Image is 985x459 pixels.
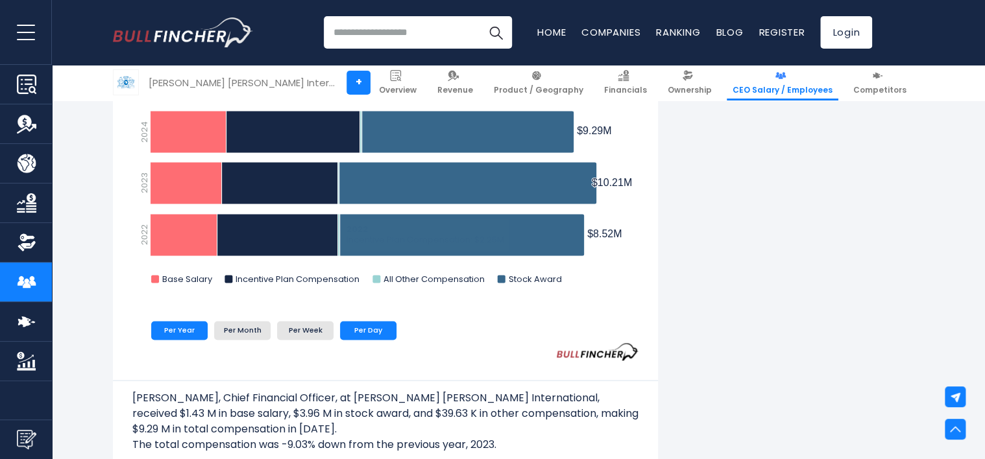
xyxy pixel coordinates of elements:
text: Base Salary [162,273,213,285]
text: 2022 [138,224,151,245]
tspan: $9.29M [577,125,611,136]
a: Login [820,16,872,49]
span: Financials [604,85,647,95]
button: Search [480,16,512,49]
a: Ranking [656,25,700,39]
img: Ownership [17,233,36,252]
text: 2023 [138,172,151,193]
a: Financials [598,65,653,100]
a: Revenue [432,65,479,100]
span: Overview [379,85,417,95]
a: Ownership [662,65,718,100]
span: CEO Salary / Employees [733,85,833,95]
a: Product / Geography [488,65,589,100]
a: + [347,71,371,95]
text: Incentive Plan Compensation [236,273,359,285]
li: Per Week [277,321,334,339]
a: Competitors [847,65,912,100]
a: Blog [716,25,743,39]
text: Stock Award [509,273,562,285]
a: Go to homepage [113,18,252,47]
text: All Other Compensation [383,273,485,285]
a: CEO Salary / Employees [727,65,838,100]
span: Revenue [437,85,473,95]
span: Competitors [853,85,906,95]
li: Per Day [340,321,396,339]
a: Overview [373,65,422,100]
a: Register [759,25,805,39]
svg: Emmanuel Babeau, Chief Financial Officer [132,71,638,298]
div: [PERSON_NAME] [PERSON_NAME] International [149,75,337,90]
li: Per Month [214,321,271,339]
p: [PERSON_NAME], Chief Financial Officer, at [PERSON_NAME] [PERSON_NAME] International, received $1... [132,390,638,436]
li: Per Year [151,321,208,339]
p: The total compensation was -9.03% down from the previous year, 2023. [132,436,638,452]
text: 2024 [138,121,151,143]
span: Ownership [668,85,712,95]
img: PM logo [114,70,138,95]
span: Product / Geography [494,85,583,95]
a: Companies [581,25,640,39]
a: Home [537,25,566,39]
tspan: $8.52M [587,228,622,239]
tspan: $10.21M [592,177,632,188]
img: Bullfincher logo [113,18,253,47]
